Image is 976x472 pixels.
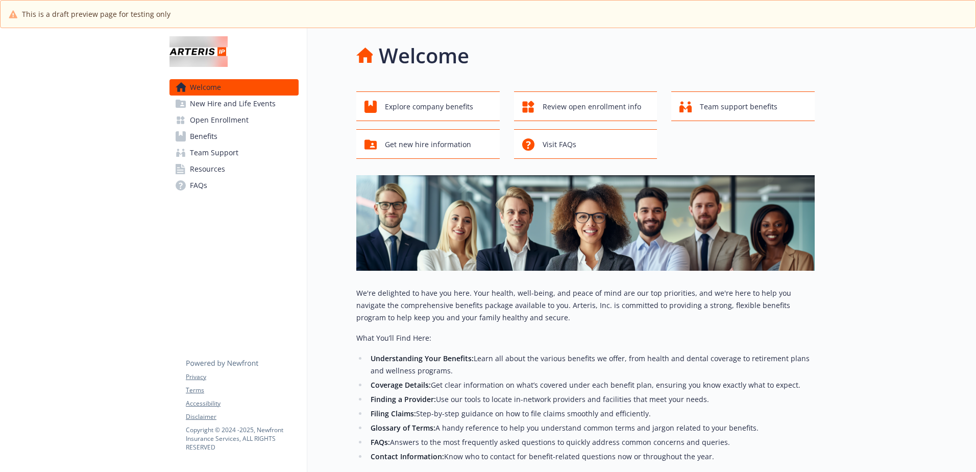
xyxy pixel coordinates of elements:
span: Explore company benefits [385,97,473,116]
span: Team Support [190,145,238,161]
button: Team support benefits [671,91,815,121]
li: Learn all about the various benefits we offer, from health and dental coverage to retirement plan... [368,352,815,377]
button: Review open enrollment info [514,91,657,121]
span: Welcome [190,79,221,96]
h1: Welcome [379,40,469,71]
a: Terms [186,386,298,395]
span: Benefits [190,128,217,145]
strong: Contact Information: [371,452,444,461]
span: Team support benefits [700,97,777,116]
strong: Understanding Your Benefits: [371,353,474,363]
span: Resources [190,161,225,177]
p: Copyright © 2024 - 2025 , Newfront Insurance Services, ALL RIGHTS RESERVED [186,426,298,452]
img: overview page banner [356,175,815,271]
span: Review open enrollment info [543,97,641,116]
strong: Filing Claims: [371,409,416,418]
span: New Hire and Life Events [190,96,276,112]
strong: Finding a Provider: [371,394,436,404]
strong: Coverage Details: [371,380,431,390]
span: Visit FAQs [543,135,576,154]
span: This is a draft preview page for testing only [22,9,170,19]
li: Know who to contact for benefit-related questions now or throughout the year. [368,451,815,463]
a: Resources [169,161,299,177]
span: Open Enrollment [190,112,249,128]
a: Accessibility [186,399,298,408]
button: Explore company benefits [356,91,500,121]
a: Benefits [169,128,299,145]
a: Privacy [186,372,298,382]
strong: FAQs: [371,437,390,447]
a: FAQs [169,177,299,194]
span: Get new hire information [385,135,471,154]
a: Disclaimer [186,412,298,421]
button: Visit FAQs [514,129,657,159]
strong: Glossary of Terms: [371,423,435,433]
li: Use our tools to locate in-network providers and facilities that meet your needs. [368,393,815,406]
p: We're delighted to have you here. Your health, well-being, and peace of mind are our top prioriti... [356,287,815,324]
li: Answers to the most frequently asked questions to quickly address common concerns and queries. [368,436,815,449]
button: Get new hire information [356,129,500,159]
a: New Hire and Life Events [169,96,299,112]
li: Step-by-step guidance on how to file claims smoothly and efficiently. [368,408,815,420]
li: Get clear information on what’s covered under each benefit plan, ensuring you know exactly what t... [368,379,815,391]
p: What You’ll Find Here: [356,332,815,344]
a: Welcome [169,79,299,96]
li: A handy reference to help you understand common terms and jargon related to your benefits. [368,422,815,434]
a: Team Support [169,145,299,161]
span: FAQs [190,177,207,194]
a: Open Enrollment [169,112,299,128]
